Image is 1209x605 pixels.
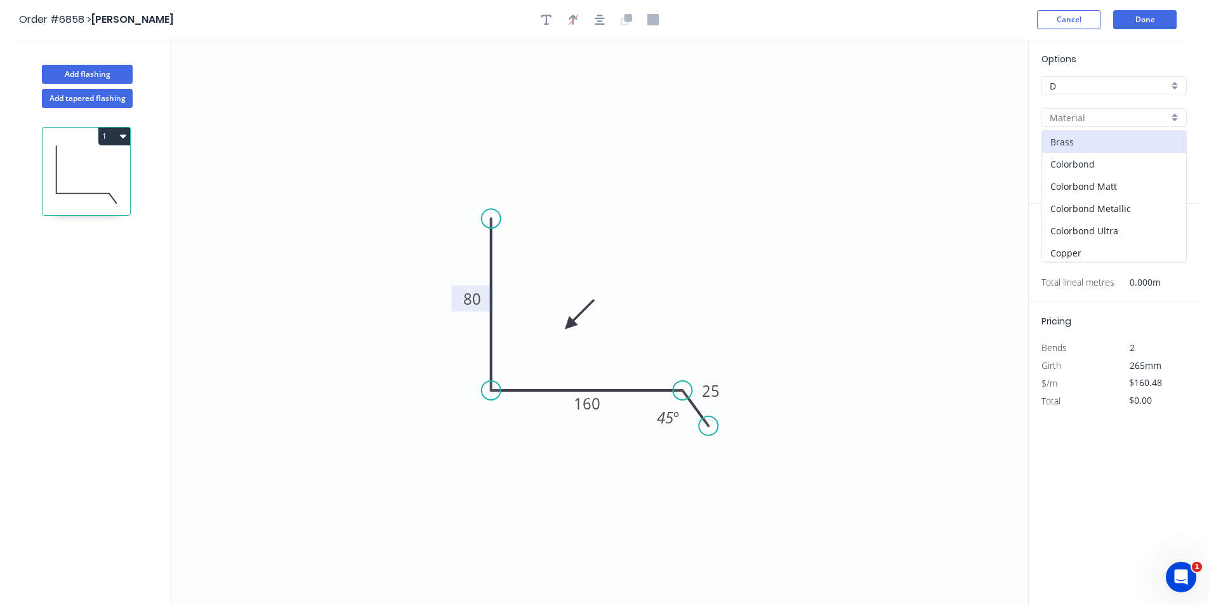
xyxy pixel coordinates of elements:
span: 265mm [1130,359,1161,371]
span: Pricing [1041,315,1071,328]
div: Brass [1042,131,1186,153]
button: Cancel [1037,10,1100,29]
div: Colorbond Ultra [1042,220,1186,242]
span: 0.000m [1114,274,1161,291]
span: Girth [1041,359,1061,371]
input: Price level [1050,79,1168,93]
span: Total lineal metres [1041,274,1114,291]
div: Colorbond Matt [1042,175,1186,197]
button: Done [1113,10,1177,29]
div: Copper [1042,242,1186,264]
button: Add flashing [42,65,133,84]
span: 2 [1130,342,1135,354]
span: $/m [1041,377,1057,389]
span: Bends [1041,342,1067,354]
span: Total [1041,395,1060,407]
tspan: º [673,407,679,428]
svg: 0 [171,39,1028,605]
tspan: 160 [574,393,600,414]
span: [PERSON_NAME] [91,12,174,27]
button: Add tapered flashing [42,89,133,108]
div: Colorbond Metallic [1042,197,1186,220]
button: 1 [98,128,130,145]
span: Order #6858 > [19,12,91,27]
span: Options [1041,53,1076,65]
tspan: 80 [463,288,481,309]
iframe: Intercom live chat [1166,562,1196,592]
tspan: 45 [657,407,673,428]
div: Colorbond [1042,153,1186,175]
input: Material [1050,111,1168,124]
span: 1 [1192,562,1202,572]
tspan: 25 [702,380,720,401]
